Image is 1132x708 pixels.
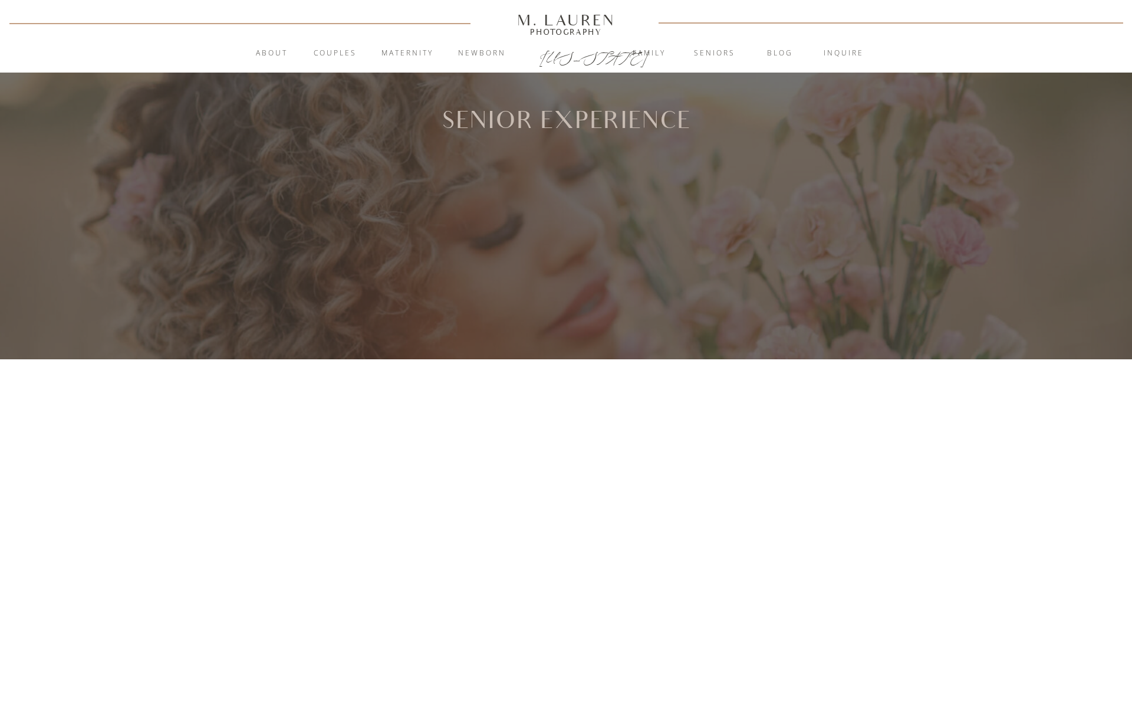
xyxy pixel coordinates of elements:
[249,48,294,60] a: About
[482,14,650,27] a: M. Lauren
[683,48,746,60] a: Seniors
[376,48,439,60] a: Maternity
[303,48,367,60] a: Couples
[812,48,876,60] a: inquire
[512,29,620,35] a: Photography
[423,109,709,132] h1: Senior Experience
[748,48,812,60] a: blog
[617,48,681,60] a: Family
[450,48,514,60] a: Newborn
[539,48,593,63] a: [US_STATE]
